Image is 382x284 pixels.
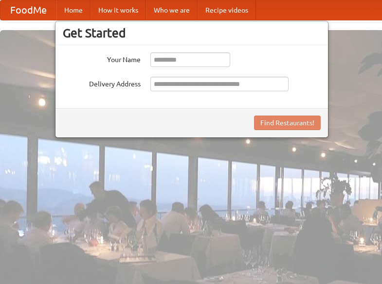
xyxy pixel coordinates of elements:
[56,0,91,20] a: Home
[63,52,141,65] label: Your Name
[254,116,321,130] button: Find Restaurants!
[198,0,256,20] a: Recipe videos
[146,0,198,20] a: Who we are
[91,0,146,20] a: How it works
[63,77,141,89] label: Delivery Address
[0,0,56,20] a: FoodMe
[63,26,321,40] h3: Get Started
